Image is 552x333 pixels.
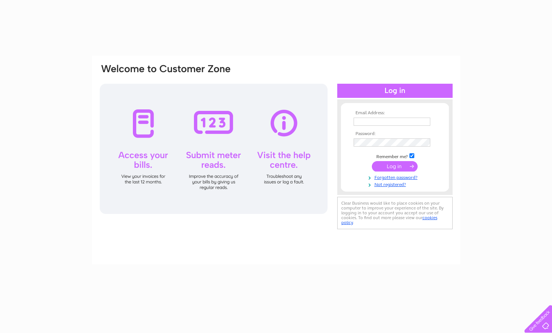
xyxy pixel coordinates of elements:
[372,161,418,172] input: Submit
[354,173,438,180] a: Forgotten password?
[352,111,438,116] th: Email Address:
[341,215,437,225] a: cookies policy
[337,197,453,229] div: Clear Business would like to place cookies on your computer to improve your experience of the sit...
[352,152,438,160] td: Remember me?
[352,131,438,137] th: Password:
[354,180,438,188] a: Not registered?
